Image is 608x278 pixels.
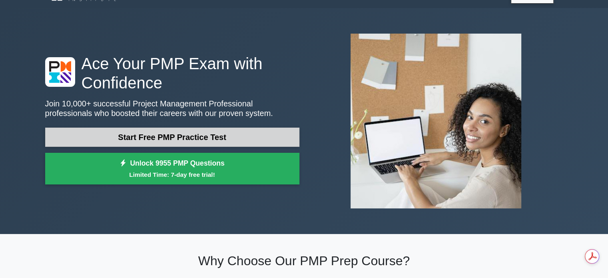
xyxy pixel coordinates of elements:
[45,128,299,147] a: Start Free PMP Practice Test
[45,153,299,185] a: Unlock 9955 PMP QuestionsLimited Time: 7-day free trial!
[45,54,299,92] h1: Ace Your PMP Exam with Confidence
[55,170,289,179] small: Limited Time: 7-day free trial!
[45,99,299,118] p: Join 10,000+ successful Project Management Professional professionals who boosted their careers w...
[45,253,563,268] h2: Why Choose Our PMP Prep Course?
